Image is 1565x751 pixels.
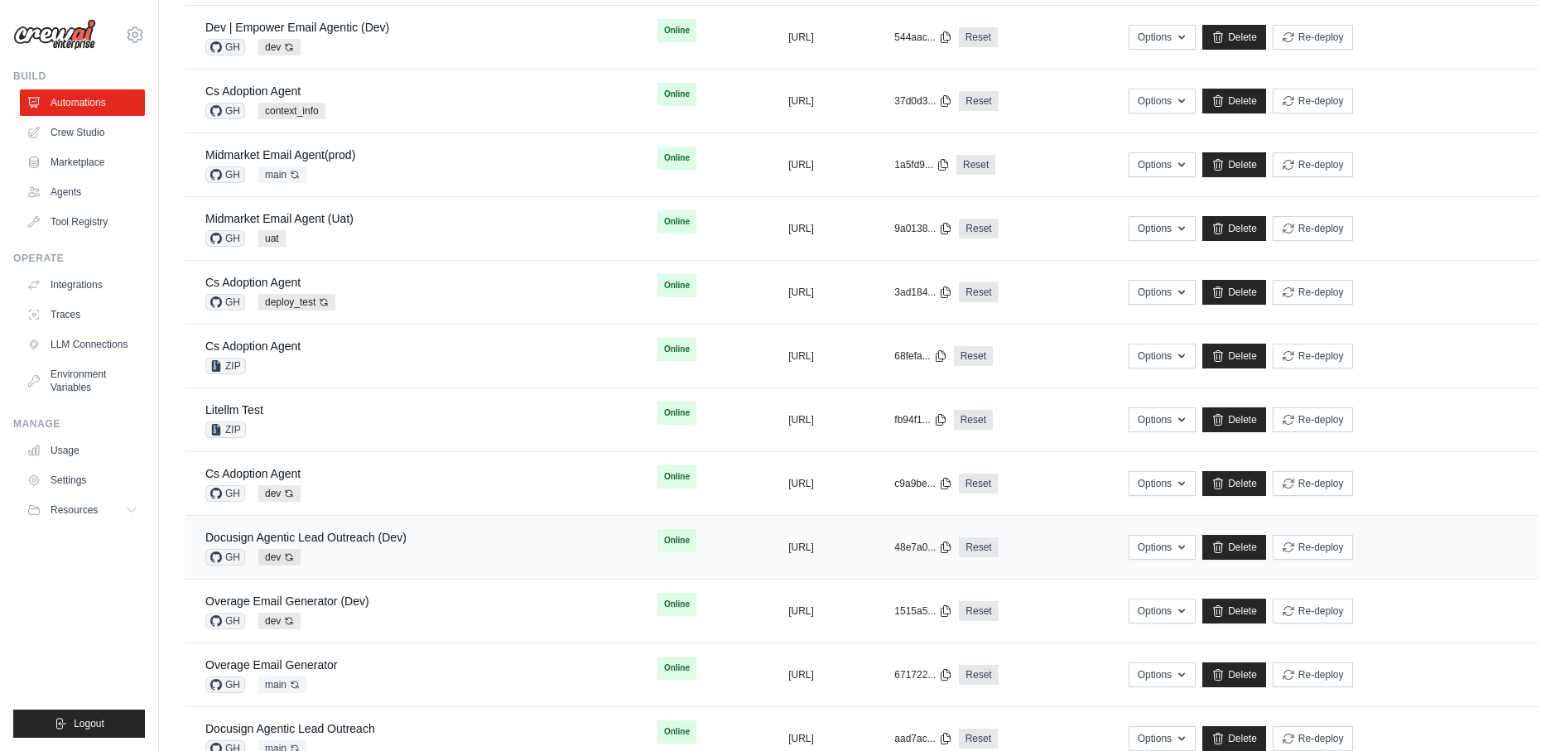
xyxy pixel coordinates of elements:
[1202,280,1266,305] a: Delete
[657,465,696,489] span: Online
[258,166,306,183] span: main
[954,410,993,430] a: Reset
[959,537,998,557] a: Reset
[205,84,301,98] a: Cs Adoption Agent
[1129,25,1196,50] button: Options
[894,668,952,681] button: 671722...
[1202,599,1266,623] a: Delete
[657,529,696,552] span: Online
[1129,535,1196,560] button: Options
[959,282,998,302] a: Reset
[205,467,301,480] a: Cs Adoption Agent
[959,27,998,47] a: Reset
[1273,599,1353,623] button: Re-deploy
[1482,672,1565,751] div: Chat Widget
[959,91,998,111] a: Reset
[959,474,998,493] a: Reset
[1202,726,1266,751] a: Delete
[1129,599,1196,623] button: Options
[205,595,369,608] a: Overage Email Generator (Dev)
[20,361,145,401] a: Environment Variables
[258,230,286,247] span: uat
[51,503,98,517] span: Resources
[1129,152,1196,177] button: Options
[894,541,952,554] button: 48e7a0...
[20,89,145,116] a: Automations
[13,252,145,265] div: Operate
[20,497,145,523] button: Resources
[205,421,246,438] span: ZIP
[657,19,696,42] span: Online
[13,19,96,51] img: Logo
[894,94,952,108] button: 37d0d3...
[1129,344,1196,368] button: Options
[657,147,696,170] span: Online
[20,437,145,464] a: Usage
[959,601,998,621] a: Reset
[20,272,145,298] a: Integrations
[20,209,145,235] a: Tool Registry
[894,477,951,490] button: c9a9be...
[205,358,246,374] span: ZIP
[1202,89,1266,113] a: Delete
[894,222,952,235] button: 9a0138...
[894,286,952,299] button: 3ad184...
[258,103,325,119] span: context_info
[1129,662,1196,687] button: Options
[258,39,301,55] span: dev
[1273,407,1353,432] button: Re-deploy
[657,338,696,361] span: Online
[959,729,998,749] a: Reset
[894,604,952,618] button: 1515a5...
[74,717,104,730] span: Logout
[258,485,301,502] span: dev
[959,219,998,238] a: Reset
[1273,662,1353,687] button: Re-deploy
[205,148,355,161] a: Midmarket Email Agent(prod)
[657,83,696,106] span: Online
[657,593,696,616] span: Online
[13,70,145,83] div: Build
[205,212,354,225] a: Midmarket Email Agent (Uat)
[205,403,263,416] a: Litellm Test
[1273,89,1353,113] button: Re-deploy
[20,149,145,176] a: Marketplace
[258,676,306,693] span: main
[258,613,301,629] span: dev
[894,349,946,363] button: 68fefa...
[959,665,998,685] a: Reset
[1202,25,1266,50] a: Delete
[956,155,995,175] a: Reset
[258,294,335,311] span: deploy_test
[20,467,145,493] a: Settings
[258,549,301,566] span: dev
[205,103,245,119] span: GH
[205,166,245,183] span: GH
[1202,471,1266,496] a: Delete
[20,119,145,146] a: Crew Studio
[1129,280,1196,305] button: Options
[657,274,696,297] span: Online
[205,276,301,289] a: Cs Adoption Agent
[1202,152,1266,177] a: Delete
[1273,535,1353,560] button: Re-deploy
[954,346,993,366] a: Reset
[205,676,245,693] span: GH
[205,613,245,629] span: GH
[894,31,951,44] button: 544aac...
[1129,216,1196,241] button: Options
[1202,407,1266,432] a: Delete
[1273,152,1353,177] button: Re-deploy
[1129,407,1196,432] button: Options
[894,732,951,745] button: aad7ac...
[205,21,389,34] a: Dev | Empower Email Agentic (Dev)
[205,658,338,672] a: Overage Email Generator
[205,339,301,353] a: Cs Adoption Agent
[205,294,245,311] span: GH
[1273,726,1353,751] button: Re-deploy
[1129,89,1196,113] button: Options
[657,210,696,233] span: Online
[1273,344,1353,368] button: Re-deploy
[205,230,245,247] span: GH
[657,720,696,744] span: Online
